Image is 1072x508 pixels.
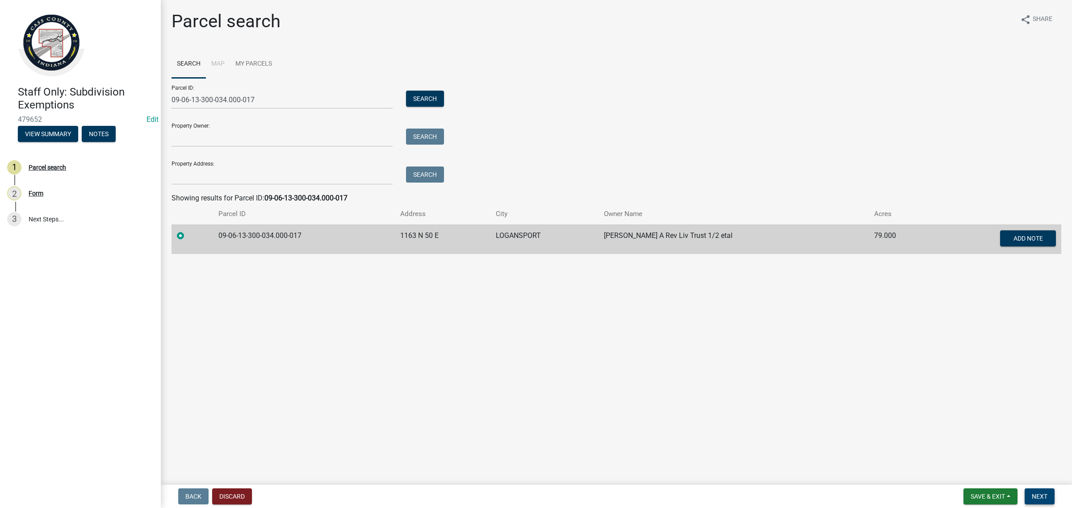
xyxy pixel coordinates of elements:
[1033,14,1052,25] span: Share
[212,488,252,504] button: Discard
[599,204,869,225] th: Owner Name
[172,50,206,79] a: Search
[7,186,21,200] div: 2
[7,212,21,226] div: 3
[395,225,490,254] td: 1163 N 50 E
[18,86,154,112] h4: Staff Only: Subdivision Exemptions
[230,50,277,79] a: My Parcels
[7,160,21,175] div: 1
[82,126,116,142] button: Notes
[178,488,209,504] button: Back
[29,190,43,196] div: Form
[490,204,599,225] th: City
[869,225,932,254] td: 79.000
[82,131,116,138] wm-modal-confirm: Notes
[18,115,143,124] span: 479652
[147,115,159,124] wm-modal-confirm: Edit Application Number
[29,164,66,171] div: Parcel search
[395,204,490,225] th: Address
[406,91,444,107] button: Search
[406,129,444,145] button: Search
[185,493,201,500] span: Back
[18,9,85,76] img: Cass County, Indiana
[490,225,599,254] td: LOGANSPORT
[599,225,869,254] td: [PERSON_NAME] A Rev Liv Trust 1/2 etal
[172,11,281,32] h1: Parcel search
[1025,488,1055,504] button: Next
[213,204,395,225] th: Parcel ID
[406,167,444,183] button: Search
[172,193,1061,204] div: Showing results for Parcel ID:
[213,225,395,254] td: 09-06-13-300-034.000-017
[869,204,932,225] th: Acres
[1032,493,1047,500] span: Next
[963,488,1018,504] button: Save & Exit
[147,115,159,124] a: Edit
[1000,230,1056,246] button: Add Note
[971,493,1005,500] span: Save & Exit
[1020,14,1031,25] i: share
[264,194,348,202] strong: 09-06-13-300-034.000-017
[1013,234,1043,242] span: Add Note
[1013,11,1059,28] button: shareShare
[18,131,78,138] wm-modal-confirm: Summary
[18,126,78,142] button: View Summary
